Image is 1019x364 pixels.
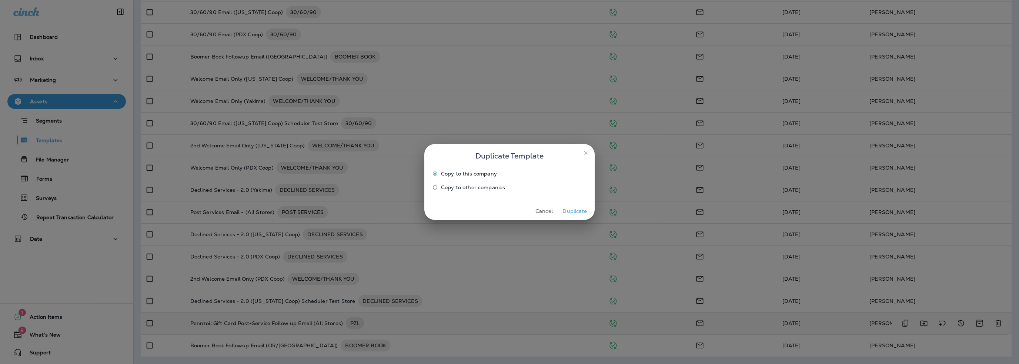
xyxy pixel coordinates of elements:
[561,206,589,217] button: Duplicate
[475,150,544,162] span: Duplicate Template
[441,184,505,190] span: Copy to other companies
[580,147,592,159] button: close
[530,206,558,217] button: Cancel
[441,171,497,177] span: Copy to this company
